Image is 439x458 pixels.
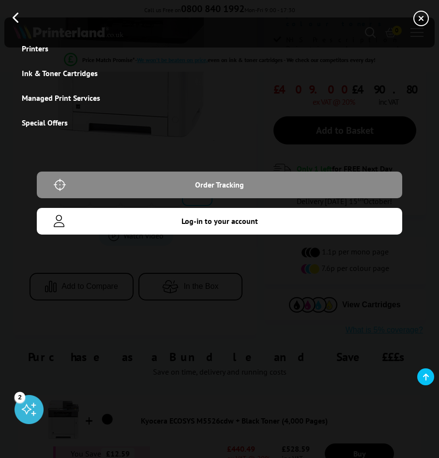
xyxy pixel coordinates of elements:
a: Special Offers [22,118,68,127]
a: Managed Print Services [22,93,100,103]
a: Ink & Toner Cartridges [22,68,98,78]
span: Order Tracking [44,179,395,191]
div: 2 [15,392,25,402]
span: Log-in to your account [44,215,395,227]
a: Printers [22,44,48,53]
a: Log-in to your account [37,208,403,235]
a: Order Tracking [37,172,403,198]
